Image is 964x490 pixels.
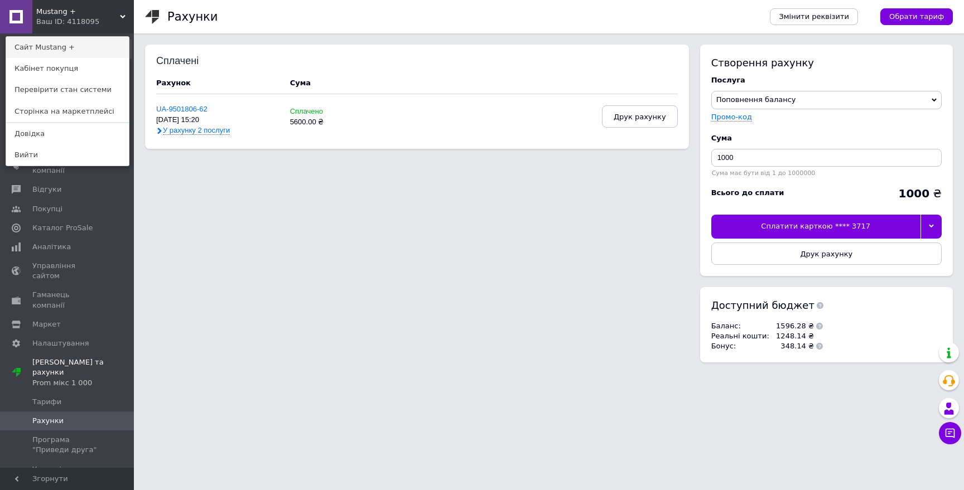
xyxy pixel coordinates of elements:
[880,8,953,25] a: Обрати тариф
[32,261,103,281] span: Управління сайтом
[711,321,772,331] td: Баланс :
[711,242,942,265] button: Друк рахунку
[711,188,784,198] div: Всього до сплати
[32,397,61,407] span: Тарифи
[711,341,772,351] td: Бонус :
[772,321,814,331] td: 1596.28 ₴
[32,319,61,329] span: Маркет
[32,416,64,426] span: Рахунки
[779,12,849,22] span: Змінити реквізити
[614,113,666,121] span: Друк рахунку
[6,123,129,144] a: Довідка
[32,290,103,310] span: Гаманець компанії
[772,341,814,351] td: 348.14 ₴
[602,105,678,128] button: Друк рахунку
[32,185,61,195] span: Відгуки
[711,75,942,85] div: Послуга
[711,298,814,312] span: Доступний бюджет
[32,464,103,484] span: Управління картами
[711,133,942,143] div: Cума
[32,435,103,455] span: Програма "Приведи друга"
[32,204,62,214] span: Покупці
[711,113,752,121] label: Промо-код
[898,187,929,200] b: 1000
[156,56,229,67] div: Сплачені
[711,215,920,238] div: Сплатити карткою **** 3717
[290,118,374,127] div: 5600.00 ₴
[156,105,208,113] a: UA-9501806-62
[36,17,83,27] div: Ваш ID: 4118095
[6,79,129,100] a: Перевірити стан системи
[32,242,71,252] span: Аналітика
[6,37,129,58] a: Сайт Mustang +
[889,12,944,22] span: Обрати тариф
[156,116,279,124] div: [DATE] 15:20
[770,8,858,25] a: Змінити реквізити
[898,188,942,199] div: ₴
[711,331,772,341] td: Реальні кошти :
[711,56,942,70] div: Створення рахунку
[716,95,796,104] span: Поповнення балансу
[711,169,942,177] div: Сума має бути від 1 до 1000000
[6,101,129,122] a: Сторінка на маркетплейсі
[772,331,814,341] td: 1248.14 ₴
[32,378,134,388] div: Prom мікс 1 000
[6,144,129,166] a: Вийти
[163,126,230,135] span: У рахунку 2 послуги
[290,108,374,116] div: Сплачено
[290,78,311,88] div: Cума
[800,250,852,258] span: Друк рахунку
[36,7,120,17] span: Mustang +
[167,10,218,23] h1: Рахунки
[711,149,942,167] input: Введіть суму
[32,338,89,348] span: Налаштування
[6,58,129,79] a: Кабінет покупця
[32,357,134,388] span: [PERSON_NAME] та рахунки
[32,223,93,233] span: Каталог ProSale
[156,78,279,88] div: Рахунок
[939,422,961,444] button: Чат з покупцем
